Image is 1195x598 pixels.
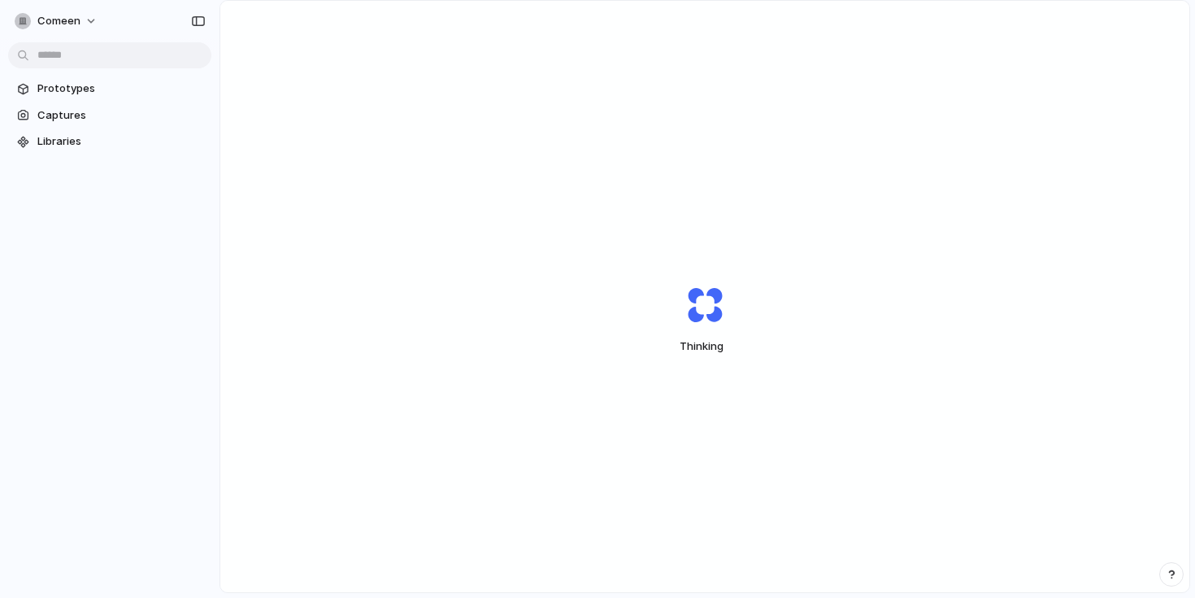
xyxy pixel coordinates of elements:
span: Prototypes [37,81,205,97]
a: Captures [8,103,211,128]
a: Prototypes [8,76,211,101]
span: Captures [37,107,205,124]
a: Libraries [8,129,211,154]
button: Comeen [8,8,106,34]
span: Comeen [37,13,80,29]
span: Libraries [37,133,205,150]
span: Thinking [649,338,761,355]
